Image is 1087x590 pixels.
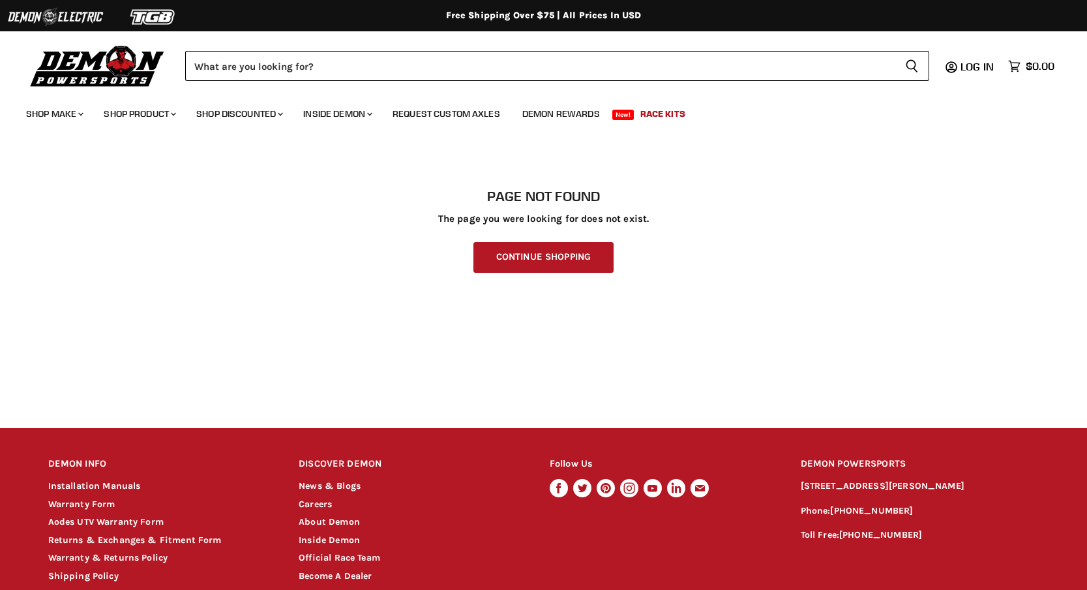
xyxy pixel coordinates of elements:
[631,101,695,127] a: Race Kits
[48,449,275,480] h2: DEMON INFO
[299,449,525,480] h2: DISCOVER DEMON
[48,535,222,546] a: Returns & Exchanges & Fitment Form
[16,101,91,127] a: Shop Make
[473,242,614,273] a: Continue Shopping
[16,95,1051,127] ul: Main menu
[7,5,104,29] img: Demon Electric Logo 2
[299,535,360,546] a: Inside Demon
[612,110,634,120] span: New!
[26,42,169,89] img: Demon Powersports
[299,570,372,582] a: Become A Dealer
[22,10,1065,22] div: Free Shipping Over $75 | All Prices In USD
[299,480,361,491] a: News & Blogs
[839,529,922,540] a: [PHONE_NUMBER]
[48,570,119,582] a: Shipping Policy
[104,5,202,29] img: TGB Logo 2
[48,552,168,563] a: Warranty & Returns Policy
[1026,60,1054,72] span: $0.00
[801,528,1039,543] p: Toll Free:
[186,101,291,127] a: Shop Discounted
[960,60,994,73] span: Log in
[550,449,776,480] h2: Follow Us
[1002,57,1061,76] a: $0.00
[801,449,1039,480] h2: DEMON POWERSPORTS
[94,101,184,127] a: Shop Product
[185,51,929,81] form: Product
[48,480,141,491] a: Installation Manuals
[48,499,115,510] a: Warranty Form
[48,189,1039,204] h1: Page not found
[383,101,510,127] a: Request Custom Axles
[955,61,1002,72] a: Log in
[895,51,929,81] button: Search
[48,516,164,527] a: Aodes UTV Warranty Form
[830,505,913,516] a: [PHONE_NUMBER]
[293,101,380,127] a: Inside Demon
[299,499,332,510] a: Careers
[185,51,895,81] input: Search
[801,504,1039,519] p: Phone:
[299,552,380,563] a: Official Race Team
[513,101,610,127] a: Demon Rewards
[299,516,360,527] a: About Demon
[48,213,1039,225] p: The page you were looking for does not exist.
[801,479,1039,494] p: [STREET_ADDRESS][PERSON_NAME]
